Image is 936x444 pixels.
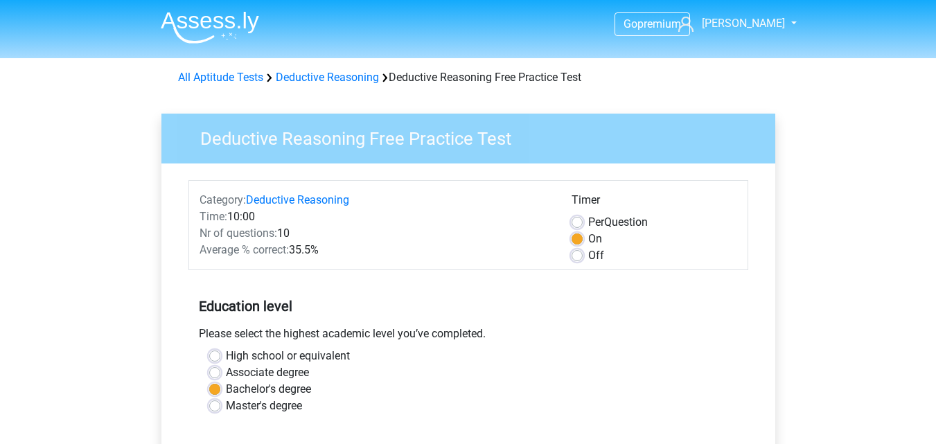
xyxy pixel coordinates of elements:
span: Time: [200,210,227,223]
div: Timer [572,192,737,214]
span: Category: [200,193,246,206]
a: All Aptitude Tests [178,71,263,84]
a: Deductive Reasoning [246,193,349,206]
label: Associate degree [226,364,309,381]
a: Deductive Reasoning [276,71,379,84]
label: Bachelor's degree [226,381,311,398]
img: Assessly [161,11,259,44]
a: Gopremium [615,15,689,33]
h3: Deductive Reasoning Free Practice Test [184,123,765,150]
label: Question [588,214,648,231]
label: High school or equivalent [226,348,350,364]
span: Nr of questions: [200,227,277,240]
div: 35.5% [189,242,561,258]
label: Off [588,247,604,264]
h5: Education level [199,292,738,320]
span: [PERSON_NAME] [702,17,785,30]
label: On [588,231,602,247]
span: premium [637,17,681,30]
label: Master's degree [226,398,302,414]
div: 10:00 [189,208,561,225]
div: Please select the highest academic level you’ve completed. [188,326,748,348]
span: Average % correct: [200,243,289,256]
span: Go [624,17,637,30]
a: [PERSON_NAME] [673,15,786,32]
span: Per [588,215,604,229]
div: Deductive Reasoning Free Practice Test [173,69,764,86]
div: 10 [189,225,561,242]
